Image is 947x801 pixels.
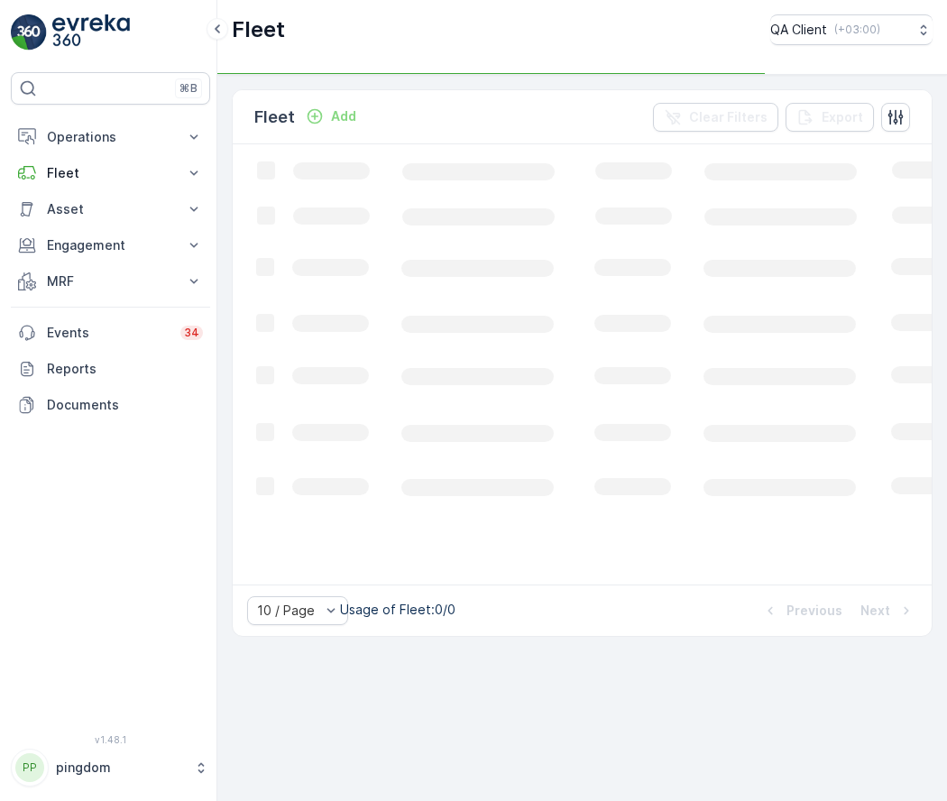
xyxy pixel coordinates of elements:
[11,227,210,263] button: Engagement
[179,81,198,96] p: ⌘B
[232,15,285,44] p: Fleet
[11,351,210,387] a: Reports
[822,108,863,126] p: Export
[786,602,842,620] p: Previous
[47,236,174,254] p: Engagement
[47,200,174,218] p: Asset
[770,21,827,39] p: QA Client
[770,14,933,45] button: QA Client(+03:00)
[15,753,44,782] div: PP
[11,191,210,227] button: Asset
[860,602,890,620] p: Next
[11,387,210,423] a: Documents
[47,360,203,378] p: Reports
[47,128,174,146] p: Operations
[254,105,295,130] p: Fleet
[331,107,356,125] p: Add
[47,324,170,342] p: Events
[184,326,199,340] p: 34
[859,600,917,621] button: Next
[11,315,210,351] a: Events34
[759,600,844,621] button: Previous
[11,263,210,299] button: MRF
[786,103,874,132] button: Export
[689,108,768,126] p: Clear Filters
[11,749,210,787] button: PPpingdom
[834,23,880,37] p: ( +03:00 )
[653,103,778,132] button: Clear Filters
[47,164,174,182] p: Fleet
[11,119,210,155] button: Operations
[299,106,363,127] button: Add
[11,14,47,51] img: logo
[52,14,130,51] img: logo_light-DOdMpM7g.png
[340,601,455,619] p: Usage of Fleet : 0/0
[47,396,203,414] p: Documents
[56,759,185,777] p: pingdom
[11,734,210,745] span: v 1.48.1
[47,272,174,290] p: MRF
[11,155,210,191] button: Fleet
